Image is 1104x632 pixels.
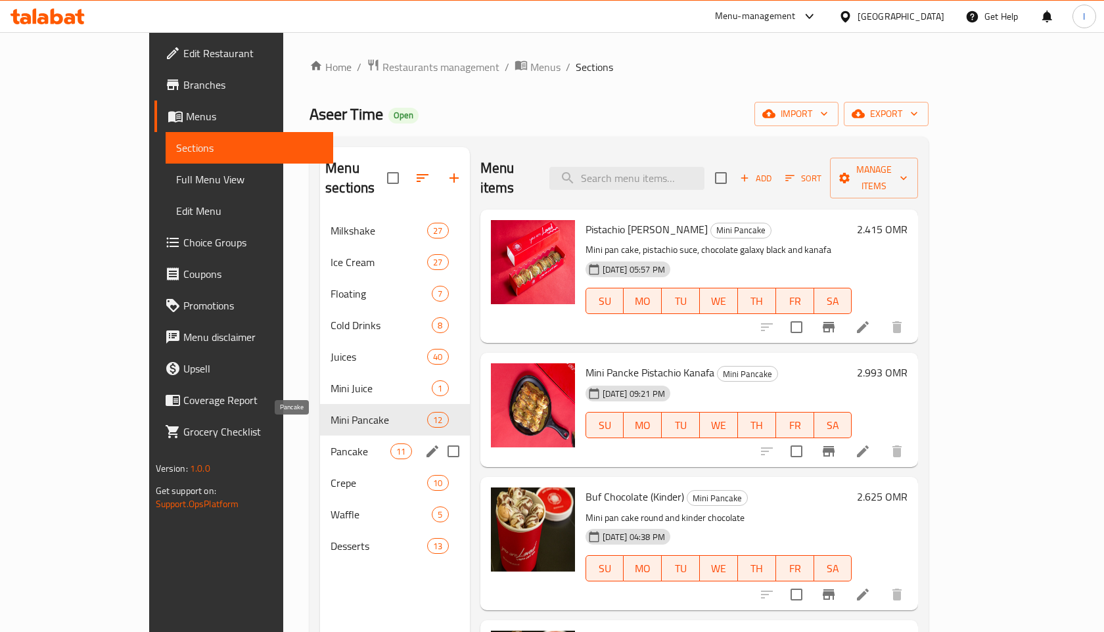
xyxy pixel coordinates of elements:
[154,37,334,69] a: Edit Restaurant
[857,363,908,382] h6: 2.993 OMR
[432,288,448,300] span: 7
[711,223,771,238] span: Mini Pancake
[624,288,662,314] button: MO
[331,254,427,270] span: Ice Cream
[427,223,448,238] div: items
[367,58,499,76] a: Restaurants management
[705,292,733,311] span: WE
[586,412,624,438] button: SU
[781,416,809,435] span: FR
[754,102,839,126] button: import
[566,59,570,75] li: /
[331,475,427,491] span: Crepe
[480,158,534,198] h2: Menu items
[830,158,918,198] button: Manage items
[166,164,334,195] a: Full Menu View
[391,445,411,458] span: 11
[700,288,738,314] button: WE
[783,581,810,608] span: Select to update
[717,366,778,382] div: Mini Pancake
[320,436,470,467] div: Pancake11edit
[154,384,334,416] a: Coverage Report
[814,412,852,438] button: SA
[858,9,944,24] div: [GEOGRAPHIC_DATA]
[783,313,810,341] span: Select to update
[549,167,704,190] input: search
[183,329,323,345] span: Menu disclaimer
[331,223,427,238] div: Milkshake
[715,9,796,24] div: Menu-management
[154,290,334,321] a: Promotions
[855,443,871,459] a: Edit menu item
[423,441,442,461] button: edit
[597,263,670,276] span: [DATE] 05:57 PM
[154,258,334,290] a: Coupons
[844,102,929,126] button: export
[407,162,438,194] span: Sort sections
[700,412,738,438] button: WE
[154,101,334,132] a: Menus
[586,288,624,314] button: SU
[705,559,733,578] span: WE
[156,460,188,477] span: Version:
[320,499,470,530] div: Waffle5
[388,108,419,124] div: Open
[491,363,575,447] img: Mini Pancke Pistachio Kanafa
[855,319,871,335] a: Edit menu item
[597,531,670,543] span: [DATE] 04:38 PM
[428,351,448,363] span: 40
[320,215,470,246] div: Milkshake27
[156,482,216,499] span: Get support on:
[183,298,323,313] span: Promotions
[176,140,323,156] span: Sections
[738,171,773,186] span: Add
[320,467,470,499] div: Crepe10
[819,416,847,435] span: SA
[813,579,844,610] button: Branch-specific-item
[427,349,448,365] div: items
[428,477,448,489] span: 10
[427,538,448,554] div: items
[662,555,700,581] button: TU
[781,292,809,311] span: FR
[331,538,427,554] span: Desserts
[427,475,448,491] div: items
[428,256,448,269] span: 27
[738,555,776,581] button: TH
[379,164,407,192] span: Select all sections
[331,286,432,302] span: Floating
[491,487,575,572] img: Buf Chocolate (Kinder)
[591,559,619,578] span: SU
[738,288,776,314] button: TH
[687,490,748,506] div: Mini Pancake
[813,436,844,467] button: Branch-specific-item
[331,349,427,365] span: Juices
[432,382,448,395] span: 1
[777,168,830,189] span: Sort items
[662,288,700,314] button: TU
[629,416,656,435] span: MO
[310,99,383,129] span: Aseer Time
[781,559,809,578] span: FR
[432,317,448,333] div: items
[432,286,448,302] div: items
[718,367,777,382] span: Mini Pancake
[320,372,470,404] div: Mini Juice1
[176,171,323,187] span: Full Menu View
[331,380,432,396] span: Mini Juice
[176,203,323,219] span: Edit Menu
[428,414,448,426] span: 12
[183,266,323,282] span: Coupons
[662,412,700,438] button: TU
[1083,9,1085,24] span: I
[624,412,662,438] button: MO
[183,392,323,408] span: Coverage Report
[183,45,323,61] span: Edit Restaurant
[819,292,847,311] span: SA
[183,424,323,440] span: Grocery Checklist
[710,223,771,238] div: Mini Pancake
[427,412,448,428] div: items
[881,311,913,343] button: delete
[738,412,776,438] button: TH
